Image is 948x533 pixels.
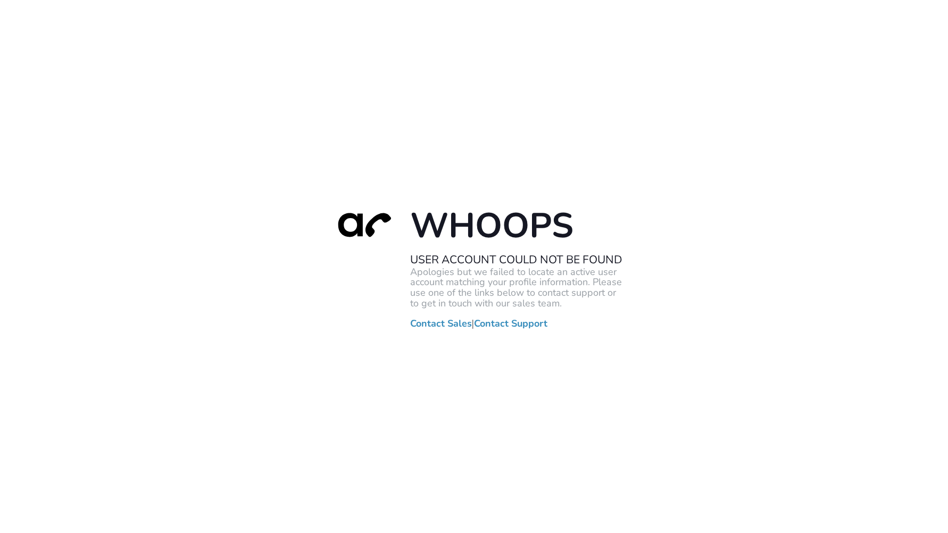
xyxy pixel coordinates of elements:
p: Apologies but we failed to locate an active user account matching your profile information. Pleas... [410,266,623,309]
h1: Whoops [410,204,623,247]
h2: User Account Could Not Be Found [410,253,623,266]
a: Contact Sales [410,318,472,329]
div: | [325,204,623,329]
a: Contact Support [474,318,547,329]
